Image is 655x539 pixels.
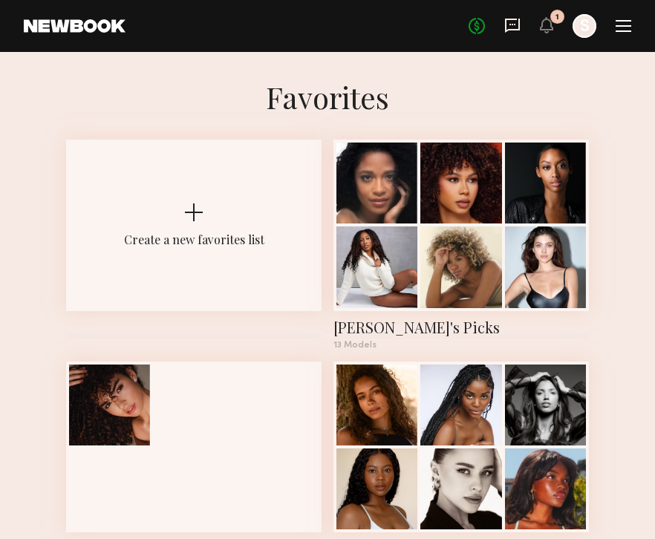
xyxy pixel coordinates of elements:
a: S [573,14,596,38]
div: Mina's Picks [333,317,589,338]
div: 1 [555,13,559,22]
button: Create a new favorites list [66,140,322,362]
a: [PERSON_NAME]'s Picks13 Models [333,140,589,350]
div: Create a new favorites list [124,232,264,247]
div: 13 Models [333,341,589,350]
